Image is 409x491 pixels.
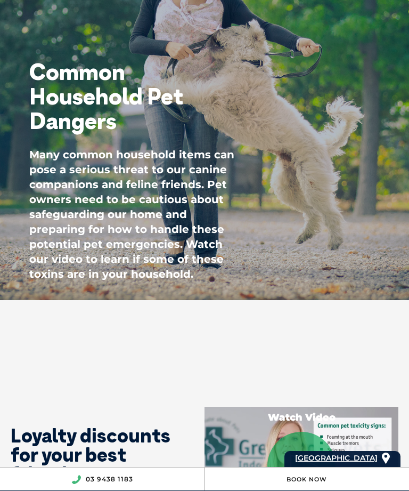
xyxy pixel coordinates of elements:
a: [GEOGRAPHIC_DATA] [295,451,378,465]
img: location_pin.svg [382,453,390,464]
img: location_phone.svg [71,475,81,484]
span: [GEOGRAPHIC_DATA] [295,453,378,463]
a: Book Now [287,476,327,483]
h2: Loyalty discounts for your best friend [11,426,173,484]
a: 03 9438 1183 [86,475,133,483]
h1: Common Household Pet Dangers [29,60,237,134]
p: Many common household items can pose a serious threat to our canine companions and feline friends... [29,147,237,281]
p: Watch Video [267,413,336,422]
